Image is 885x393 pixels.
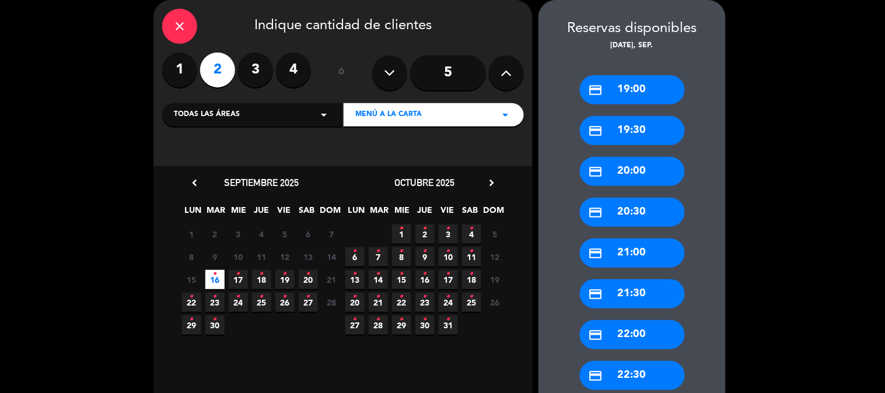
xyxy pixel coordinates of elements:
span: 22 [182,293,201,312]
span: 5 [275,224,295,244]
i: • [446,265,450,283]
span: 29 [182,315,201,335]
i: • [400,242,404,261]
span: MAR [370,203,389,223]
i: • [260,265,264,283]
i: • [376,242,380,261]
i: credit_card [589,328,603,342]
span: 11 [252,247,271,266]
div: 19:30 [580,116,685,145]
i: • [470,219,474,238]
span: 24 [439,293,458,312]
label: 4 [276,52,311,87]
span: octubre 2025 [395,177,455,188]
i: • [260,287,264,306]
i: • [213,287,217,306]
span: 21 [322,270,341,289]
span: septiembre 2025 [224,177,299,188]
i: credit_card [589,205,603,220]
span: 6 [299,224,318,244]
i: • [376,310,380,329]
span: 11 [462,247,481,266]
i: arrow_drop_down [317,108,331,122]
i: • [353,287,357,306]
span: 24 [229,293,248,312]
span: 26 [275,293,295,312]
span: 18 [462,270,481,289]
i: close [173,19,187,33]
div: Indique cantidad de clientes [162,9,524,44]
i: • [283,265,287,283]
span: 23 [205,293,225,312]
span: MIE [229,203,249,223]
span: MAR [207,203,226,223]
span: 2 [415,224,435,244]
i: • [446,287,450,306]
span: 4 [462,224,481,244]
i: • [213,310,217,329]
i: • [400,287,404,306]
span: 4 [252,224,271,244]
span: 10 [229,247,248,266]
i: credit_card [589,369,603,383]
span: VIE [275,203,294,223]
i: • [446,310,450,329]
span: 12 [485,247,505,266]
i: • [400,310,404,329]
i: credit_card [589,164,603,179]
span: Todas las áreas [174,109,240,121]
div: 21:30 [580,279,685,308]
span: 20 [299,270,318,289]
div: Reservas disponibles [538,17,726,40]
i: • [470,242,474,261]
span: 21 [369,293,388,312]
i: • [376,287,380,306]
i: • [236,287,240,306]
i: • [400,265,404,283]
i: • [423,219,427,238]
span: 16 [415,270,435,289]
span: 1 [182,224,201,244]
i: • [376,265,380,283]
label: 2 [200,52,235,87]
span: SAB [298,203,317,223]
span: VIE [438,203,457,223]
i: • [306,265,310,283]
i: chevron_left [188,177,201,189]
span: 27 [345,315,365,335]
i: • [400,219,404,238]
span: 19 [485,270,505,289]
span: 9 [205,247,225,266]
span: JUE [415,203,435,223]
i: • [470,287,474,306]
span: LUN [347,203,366,223]
span: 3 [229,224,248,244]
i: credit_card [589,124,603,138]
div: 21:00 [580,238,685,268]
span: 17 [229,270,248,289]
div: 20:00 [580,157,685,186]
span: 27 [299,293,318,312]
div: ó [323,52,361,93]
i: • [446,219,450,238]
span: 26 [485,293,505,312]
span: 16 [205,270,225,289]
i: • [353,310,357,329]
span: 13 [299,247,318,266]
i: • [423,265,427,283]
i: • [446,242,450,261]
div: 20:30 [580,198,685,227]
div: 22:30 [580,361,685,390]
i: • [190,287,194,306]
span: 25 [462,293,481,312]
span: 22 [392,293,411,312]
i: • [283,287,287,306]
span: 7 [369,247,388,266]
i: credit_card [589,83,603,97]
span: 30 [415,315,435,335]
span: 28 [322,293,341,312]
label: 3 [238,52,273,87]
span: 2 [205,224,225,244]
span: DOM [320,203,340,223]
span: 7 [322,224,341,244]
